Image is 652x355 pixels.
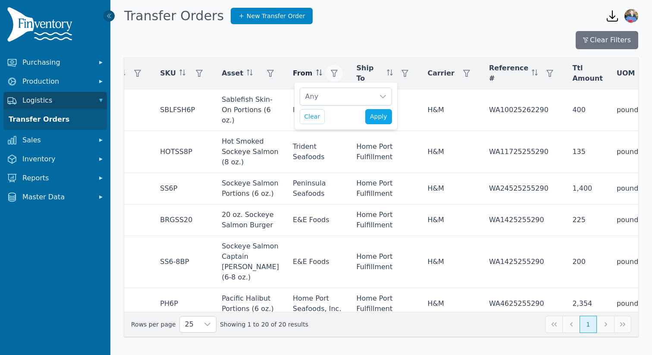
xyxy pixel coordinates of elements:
td: Home Port Fulfillment [350,204,421,236]
td: 20 oz. Sockeye Salmon Burger [215,204,286,236]
button: Logistics [3,92,107,109]
span: Asset [222,68,243,79]
td: Trident Seafoods [286,131,349,173]
button: Production [3,73,107,90]
td: PH6P [153,288,215,320]
span: Reference # [489,63,528,84]
td: HOTSS8P [153,131,215,173]
button: Inventory [3,151,107,168]
button: Clear Filters [576,31,638,49]
button: Clear [300,109,325,124]
td: Home Port Fulfillment [350,173,421,204]
td: H&M [420,236,482,288]
h1: Transfer Orders [124,8,224,24]
button: Reports [3,170,107,187]
td: 1,400 [565,173,609,204]
td: 200 [565,236,609,288]
span: SKU [160,68,176,79]
td: H&M [420,288,482,320]
button: Purchasing [3,54,107,71]
td: WA10025262290 [482,89,565,131]
td: WA11725255290 [482,131,565,173]
span: Showing 1 to 20 of 20 results [220,320,308,329]
td: Sablefish Skin-On Portions (6 oz.) [215,89,286,131]
span: Logistics [22,95,91,106]
td: WA24525255290 [482,173,565,204]
div: Any [300,88,374,105]
td: 2,354 [565,288,609,320]
img: Jennifer Keith [624,9,638,23]
td: SS6-8BP [153,236,215,288]
span: Rows per page [180,317,199,332]
span: Inventory [22,154,91,164]
td: pounds [610,89,649,131]
td: WA1425255290 [482,204,565,236]
td: H&M [420,89,482,131]
td: RLS UT [286,89,349,131]
span: From [293,68,312,79]
td: H&M [420,204,482,236]
td: Sockeye Salmon Portions (6 oz.) [215,173,286,204]
span: UOM [617,68,635,79]
button: Sales [3,132,107,149]
button: Apply [365,109,392,124]
td: pounds [610,173,649,204]
td: Home Port Seafoods, Inc. [286,288,349,320]
span: Reports [22,173,91,183]
td: Home Port Fulfillment [350,236,421,288]
td: Hot Smoked Sockeye Salmon (8 oz.) [215,131,286,173]
td: pounds [610,131,649,173]
span: Sales [22,135,91,145]
span: Ship To [357,63,384,84]
td: Peninsula Seafoods [286,173,349,204]
td: Home Port Fulfillment [350,131,421,173]
button: Page 1 [580,316,597,333]
img: Finventory [7,7,76,45]
td: WA1425255290 [482,236,565,288]
span: Carrier [427,68,455,79]
td: pounds [610,288,649,320]
td: 225 [565,204,609,236]
td: SBLFSH6P [153,89,215,131]
span: Ttl Amount [572,63,602,84]
span: Master Data [22,192,91,202]
td: 135 [565,131,609,173]
td: E&E Foods [286,204,349,236]
button: Master Data [3,188,107,206]
span: Apply [370,112,387,121]
a: Transfer Orders [5,111,105,128]
td: SS6P [153,173,215,204]
td: E&E Foods [286,236,349,288]
span: New Transfer Order [247,12,305,20]
td: WA4625255290 [482,288,565,320]
a: New Transfer Order [231,8,313,24]
td: H&M [420,173,482,204]
td: pounds [610,236,649,288]
td: H&M [420,131,482,173]
span: Production [22,76,91,87]
td: BRGSS20 [153,204,215,236]
td: Sockeye Salmon Captain [PERSON_NAME] (6-8 oz.) [215,236,286,288]
td: pounds [610,204,649,236]
td: 400 [565,89,609,131]
span: Purchasing [22,57,91,68]
td: Pacific Halibut Portions (6 oz.) [215,288,286,320]
td: Home Port Fulfillment [350,288,421,320]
